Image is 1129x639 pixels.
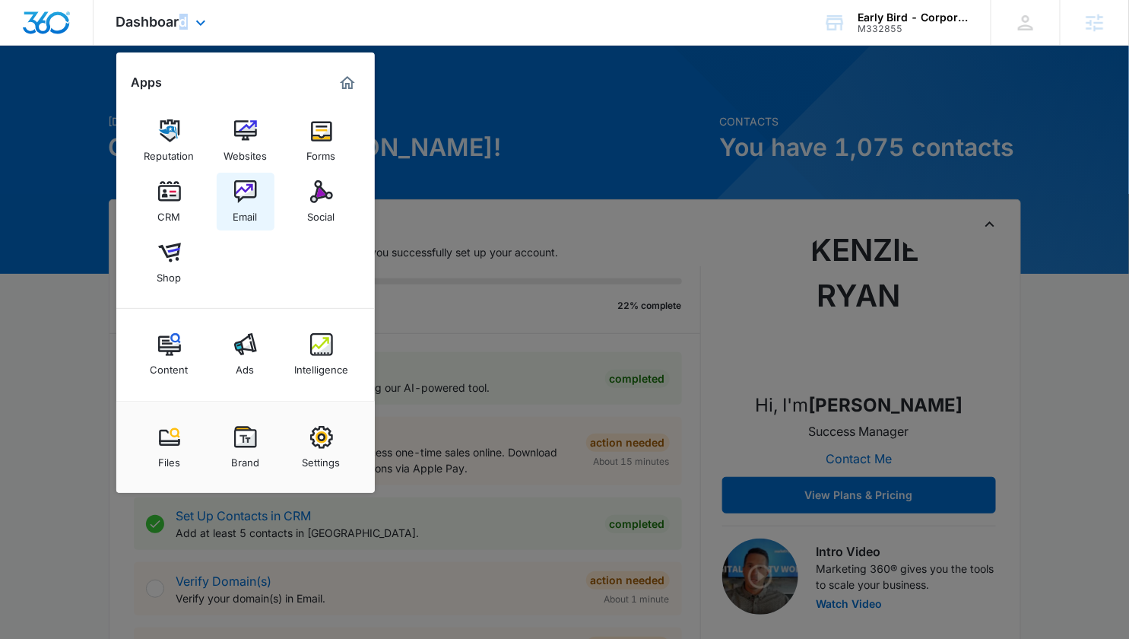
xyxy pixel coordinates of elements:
[308,203,335,223] div: Social
[293,326,350,383] a: Intelligence
[303,449,341,469] div: Settings
[294,356,348,376] div: Intelligence
[141,173,198,230] a: CRM
[151,356,189,376] div: Content
[217,173,274,230] a: Email
[858,11,969,24] div: account name
[335,71,360,95] a: Marketing 360® Dashboard
[144,142,195,162] div: Reputation
[132,75,163,90] h2: Apps
[224,142,267,162] div: Websites
[231,449,259,469] div: Brand
[141,234,198,291] a: Shop
[307,142,336,162] div: Forms
[858,24,969,34] div: account id
[236,356,255,376] div: Ads
[217,112,274,170] a: Websites
[141,112,198,170] a: Reputation
[293,418,350,476] a: Settings
[293,112,350,170] a: Forms
[141,326,198,383] a: Content
[158,449,180,469] div: Files
[293,173,350,230] a: Social
[233,203,258,223] div: Email
[217,418,274,476] a: Brand
[158,203,181,223] div: CRM
[217,326,274,383] a: Ads
[116,14,188,30] span: Dashboard
[157,264,182,284] div: Shop
[141,418,198,476] a: Files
